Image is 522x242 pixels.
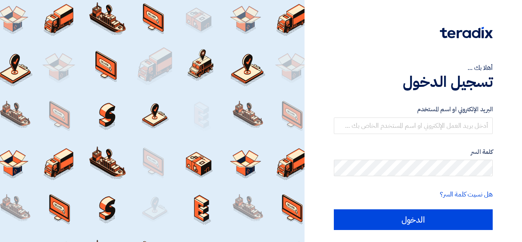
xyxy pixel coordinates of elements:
[334,147,493,157] label: كلمة السر
[334,105,493,114] label: البريد الإلكتروني او اسم المستخدم
[334,117,493,134] input: أدخل بريد العمل الإلكتروني او اسم المستخدم الخاص بك ...
[334,63,493,73] div: أهلا بك ...
[334,73,493,91] h1: تسجيل الدخول
[334,209,493,230] input: الدخول
[440,27,493,38] img: Teradix logo
[440,189,493,199] a: هل نسيت كلمة السر؟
